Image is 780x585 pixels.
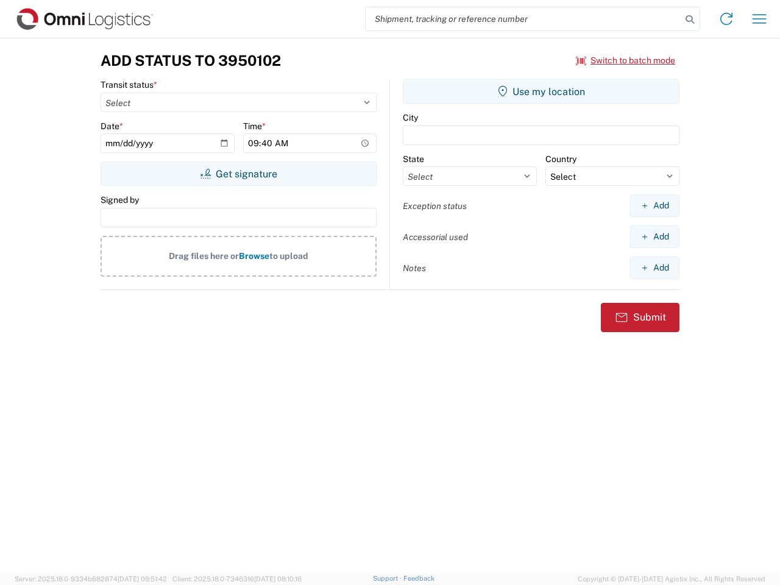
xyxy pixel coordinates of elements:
[101,121,123,132] label: Date
[545,154,576,165] label: Country
[403,575,434,582] a: Feedback
[576,51,675,71] button: Switch to batch mode
[101,79,157,90] label: Transit status
[630,194,679,217] button: Add
[630,225,679,248] button: Add
[373,575,403,582] a: Support
[269,251,308,261] span: to upload
[601,303,679,332] button: Submit
[403,232,468,243] label: Accessorial used
[403,112,418,123] label: City
[403,263,426,274] label: Notes
[172,575,302,583] span: Client: 2025.18.0-7346316
[403,200,467,211] label: Exception status
[630,257,679,279] button: Add
[101,161,377,186] button: Get signature
[101,52,281,69] h3: Add Status to 3950102
[101,194,139,205] label: Signed by
[578,573,765,584] span: Copyright © [DATE]-[DATE] Agistix Inc., All Rights Reserved
[169,251,239,261] span: Drag files here or
[403,79,679,104] button: Use my location
[118,575,167,583] span: [DATE] 09:51:42
[366,7,681,30] input: Shipment, tracking or reference number
[239,251,269,261] span: Browse
[15,575,167,583] span: Server: 2025.18.0-9334b682874
[403,154,424,165] label: State
[254,575,302,583] span: [DATE] 08:10:16
[243,121,266,132] label: Time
